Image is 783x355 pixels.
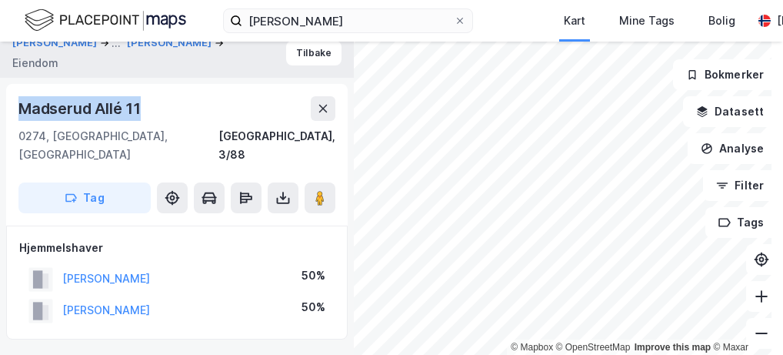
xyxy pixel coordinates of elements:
[619,12,675,30] div: Mine Tags
[127,35,215,51] button: [PERSON_NAME]
[18,183,151,213] button: Tag
[18,127,218,164] div: 0274, [GEOGRAPHIC_DATA], [GEOGRAPHIC_DATA]
[511,342,553,353] a: Mapbox
[218,127,335,164] div: [GEOGRAPHIC_DATA], 3/88
[706,281,783,355] iframe: Chat Widget
[19,239,335,257] div: Hjemmelshaver
[302,298,325,316] div: 50%
[708,12,735,30] div: Bolig
[564,12,585,30] div: Kart
[705,207,777,238] button: Tags
[673,59,777,90] button: Bokmerker
[683,96,777,127] button: Datasett
[556,342,631,353] a: OpenStreetMap
[12,54,58,72] div: Eiendom
[703,170,777,201] button: Filter
[302,266,325,285] div: 50%
[18,96,144,121] div: Madserud Allé 11
[12,34,100,52] button: [PERSON_NAME]
[688,133,777,164] button: Analyse
[242,9,454,32] input: Søk på adresse, matrikkel, gårdeiere, leietakere eller personer
[112,34,121,52] div: ...
[25,7,186,34] img: logo.f888ab2527a4732fd821a326f86c7f29.svg
[635,342,711,353] a: Improve this map
[286,41,342,65] button: Tilbake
